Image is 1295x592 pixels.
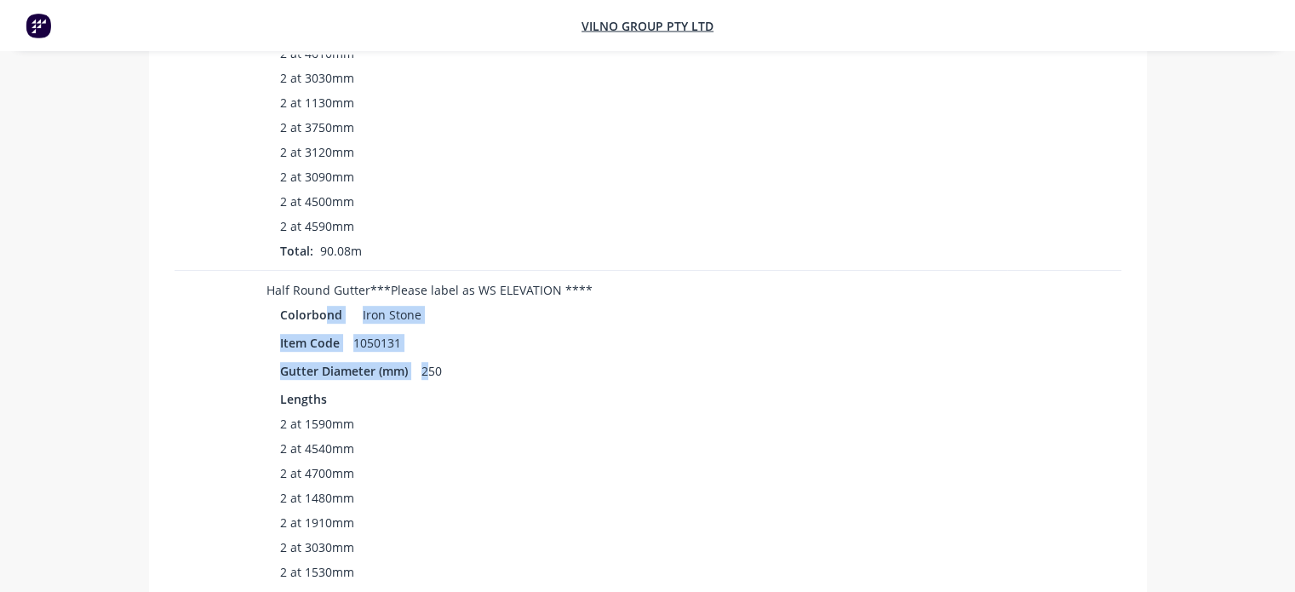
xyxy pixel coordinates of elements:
[347,330,408,355] div: 1050131
[280,330,347,355] div: Item Code
[280,563,354,581] span: 2 at 1530mm
[415,359,449,383] div: 250
[280,243,313,259] span: Total:
[266,282,593,298] span: Half Round Gutter***Please label as WS ELEVATION ****
[582,18,713,34] a: Vilno Group Pty Ltd
[280,390,327,408] span: Lengths
[280,94,354,112] span: 2 at 1130mm
[280,538,354,556] span: 2 at 3030mm
[280,415,354,433] span: 2 at 1590mm
[26,13,51,38] img: Factory
[356,302,421,327] div: Iron Stone
[280,118,354,136] span: 2 at 3750mm
[280,168,354,186] span: 2 at 3090mm
[280,217,354,235] span: 2 at 4590mm
[280,143,354,161] span: 2 at 3120mm
[280,464,354,482] span: 2 at 4700mm
[280,69,354,87] span: 2 at 3030mm
[280,514,354,532] span: 2 at 1910mm
[280,440,354,457] span: 2 at 4540mm
[280,302,349,327] div: Colorbond
[280,193,354,210] span: 2 at 4500mm
[280,359,415,383] div: Gutter Diameter (mm)
[313,243,369,259] span: 90.08m
[280,489,354,507] span: 2 at 1480mm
